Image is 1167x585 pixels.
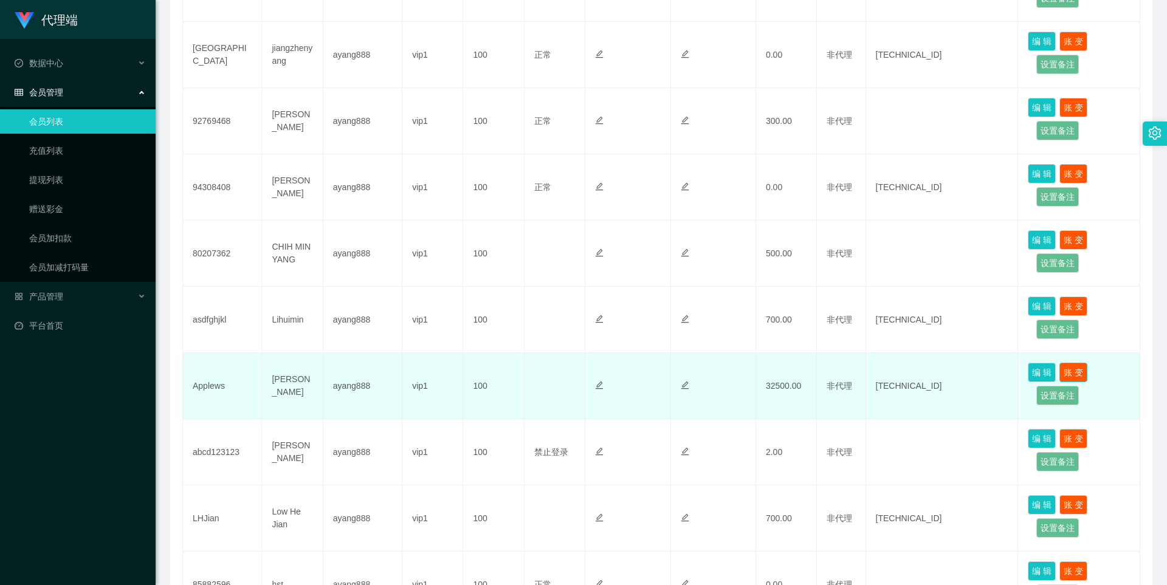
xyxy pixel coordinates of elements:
button: 编 辑 [1028,98,1056,117]
span: 非代理 [827,447,852,457]
a: 赠送彩金 [29,197,146,221]
i: 图标: edit [595,447,604,456]
i: 图标: setting [1148,126,1162,140]
a: 会员加扣款 [29,226,146,250]
td: abcd123123 [183,419,262,485]
i: 图标: edit [681,513,689,522]
td: vip1 [402,154,463,221]
td: 100 [463,88,524,154]
td: 100 [463,154,524,221]
td: Applews [183,353,262,419]
a: 充值列表 [29,139,146,163]
td: [TECHNICAL_ID] [866,287,1019,353]
td: 700.00 [756,287,817,353]
span: 禁止登录 [534,447,568,457]
button: 账 变 [1059,363,1087,382]
td: 80207362 [183,221,262,287]
td: 100 [463,485,524,552]
span: 会员管理 [15,87,63,97]
td: ayang888 [323,353,402,419]
td: 100 [463,221,524,287]
td: 100 [463,22,524,88]
td: 0.00 [756,154,817,221]
button: 编 辑 [1028,429,1056,448]
td: ayang888 [323,22,402,88]
span: 非代理 [827,248,852,258]
td: [GEOGRAPHIC_DATA] [183,22,262,88]
td: vip1 [402,221,463,287]
span: 非代理 [827,50,852,60]
i: 图标: edit [595,116,604,125]
td: asdfghjkl [183,287,262,353]
td: 500.00 [756,221,817,287]
i: 图标: edit [595,381,604,389]
td: 100 [463,353,524,419]
span: 非代理 [827,513,852,523]
td: 94308408 [183,154,262,221]
button: 编 辑 [1028,230,1056,250]
i: 图标: edit [595,50,604,58]
button: 设置备注 [1036,320,1079,339]
i: 图标: edit [681,381,689,389]
td: 0.00 [756,22,817,88]
button: 设置备注 [1036,452,1079,471]
td: 100 [463,419,524,485]
a: 图标: dashboard平台首页 [15,313,146,338]
button: 编 辑 [1028,561,1056,581]
td: [TECHNICAL_ID] [866,154,1019,221]
td: ayang888 [323,485,402,552]
td: LHJian [183,485,262,552]
button: 账 变 [1059,429,1087,448]
i: 图标: edit [681,182,689,191]
span: 正常 [534,116,551,126]
td: [PERSON_NAME] [262,88,323,154]
i: 图标: edit [681,447,689,456]
td: 300.00 [756,88,817,154]
td: 92769468 [183,88,262,154]
i: 图标: check-circle-o [15,59,23,67]
td: vip1 [402,287,463,353]
i: 图标: edit [595,315,604,323]
a: 会员加减打码量 [29,255,146,279]
span: 产品管理 [15,292,63,301]
td: 700.00 [756,485,817,552]
span: 非代理 [827,182,852,192]
button: 编 辑 [1028,296,1056,316]
td: [TECHNICAL_ID] [866,353,1019,419]
a: 提现列表 [29,168,146,192]
i: 图标: edit [595,248,604,257]
td: vip1 [402,22,463,88]
h1: 代理端 [41,1,78,39]
button: 设置备注 [1036,121,1079,140]
td: Low He Jian [262,485,323,552]
i: 图标: table [15,88,23,97]
span: 非代理 [827,315,852,324]
td: ayang888 [323,88,402,154]
button: 账 变 [1059,296,1087,316]
i: 图标: appstore-o [15,292,23,301]
button: 编 辑 [1028,32,1056,51]
span: 数据中心 [15,58,63,68]
button: 编 辑 [1028,164,1056,183]
i: 图标: edit [681,315,689,323]
button: 设置备注 [1036,253,1079,273]
button: 编 辑 [1028,363,1056,382]
button: 账 变 [1059,561,1087,581]
span: 正常 [534,50,551,60]
button: 设置备注 [1036,187,1079,207]
td: [PERSON_NAME] [262,154,323,221]
td: [PERSON_NAME] [262,353,323,419]
td: 2.00 [756,419,817,485]
i: 图标: edit [681,248,689,257]
a: 会员列表 [29,109,146,134]
td: 100 [463,287,524,353]
button: 设置备注 [1036,386,1079,405]
i: 图标: edit [681,50,689,58]
button: 账 变 [1059,230,1087,250]
i: 图标: edit [595,513,604,522]
td: vip1 [402,485,463,552]
img: logo.9652507e.png [15,12,34,29]
button: 编 辑 [1028,495,1056,515]
td: CHIH MIN YANG [262,221,323,287]
td: [TECHNICAL_ID] [866,485,1019,552]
